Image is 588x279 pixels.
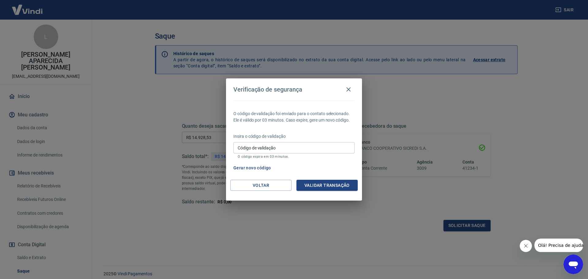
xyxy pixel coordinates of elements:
[238,155,350,159] p: O código expira em 03 minutos.
[4,4,51,9] span: Olá! Precisa de ajuda?
[534,239,583,252] iframe: Mensagem da empresa
[231,162,273,174] button: Gerar novo código
[230,180,292,191] button: Voltar
[233,111,355,123] p: O código de validação foi enviado para o contato selecionado. Ele é válido por 03 minutos. Caso e...
[233,86,302,93] h4: Verificação de segurança
[296,180,358,191] button: Validar transação
[520,240,532,252] iframe: Fechar mensagem
[233,133,355,140] p: Insira o código de validação
[563,254,583,274] iframe: Botão para abrir a janela de mensagens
